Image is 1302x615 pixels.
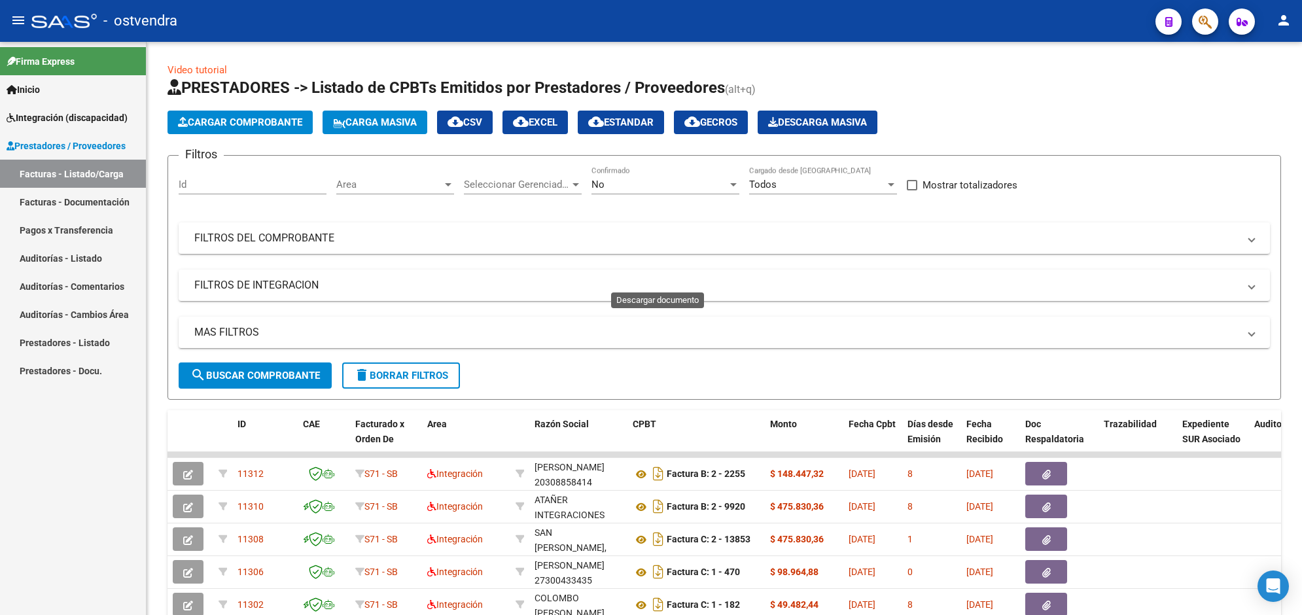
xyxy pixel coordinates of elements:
[513,114,529,130] mat-icon: cloud_download
[238,501,264,512] span: 11310
[1182,419,1240,444] span: Expediente SUR Asociado
[1254,419,1293,429] span: Auditoria
[966,468,993,479] span: [DATE]
[684,116,737,128] span: Gecros
[535,525,622,600] div: SAN [PERSON_NAME], [PERSON_NAME], [PERSON_NAME], [PERSON_NAME]
[650,594,667,615] i: Descargar documento
[667,600,740,610] strong: Factura C: 1 - 182
[103,7,177,35] span: - ostvendra
[7,111,128,125] span: Integración (discapacidad)
[758,111,877,134] button: Descarga Masiva
[907,501,913,512] span: 8
[238,599,264,610] span: 11302
[535,558,605,573] div: [PERSON_NAME]
[167,79,725,97] span: PRESTADORES -> Listado de CPBTs Emitidos por Prestadores / Proveedores
[238,468,264,479] span: 11312
[667,469,745,480] strong: Factura B: 2 - 2255
[961,410,1020,468] datatable-header-cell: Fecha Recibido
[529,410,627,468] datatable-header-cell: Razón Social
[427,468,483,479] span: Integración
[179,145,224,164] h3: Filtros
[323,111,427,134] button: Carga Masiva
[578,111,664,134] button: Estandar
[179,362,332,389] button: Buscar Comprobante
[364,468,398,479] span: S71 - SB
[907,567,913,577] span: 0
[849,567,875,577] span: [DATE]
[588,114,604,130] mat-icon: cloud_download
[907,534,913,544] span: 1
[7,139,126,153] span: Prestadores / Proveedores
[422,410,510,468] datatable-header-cell: Area
[902,410,961,468] datatable-header-cell: Días desde Emisión
[354,370,448,381] span: Borrar Filtros
[333,116,417,128] span: Carga Masiva
[7,54,75,69] span: Firma Express
[336,179,442,190] span: Area
[190,370,320,381] span: Buscar Comprobante
[667,535,750,545] strong: Factura C: 2 - 13853
[427,567,483,577] span: Integración
[1104,419,1157,429] span: Trazabilidad
[725,83,756,96] span: (alt+q)
[966,567,993,577] span: [DATE]
[907,419,953,444] span: Días desde Emisión
[1177,410,1249,468] datatable-header-cell: Expediente SUR Asociado
[238,419,246,429] span: ID
[650,463,667,484] i: Descargar documento
[464,179,570,190] span: Seleccionar Gerenciador
[758,111,877,134] app-download-masive: Descarga masiva de comprobantes (adjuntos)
[770,534,824,544] strong: $ 475.830,36
[966,534,993,544] span: [DATE]
[966,419,1003,444] span: Fecha Recibido
[674,111,748,134] button: Gecros
[849,534,875,544] span: [DATE]
[535,558,622,586] div: 27300433435
[354,367,370,383] mat-icon: delete
[535,525,622,553] div: 30712227717
[194,325,1239,340] mat-panel-title: MAS FILTROS
[427,534,483,544] span: Integración
[768,116,867,128] span: Descarga Masiva
[364,599,398,610] span: S71 - SB
[179,270,1270,301] mat-expansion-panel-header: FILTROS DE INTEGRACION
[427,419,447,429] span: Area
[849,501,875,512] span: [DATE]
[907,599,913,610] span: 8
[535,493,622,537] div: ATAÑER INTEGRACIONES S.R.L
[667,502,745,512] strong: Factura B: 2 - 9920
[342,362,460,389] button: Borrar Filtros
[684,114,700,130] mat-icon: cloud_download
[448,116,482,128] span: CSV
[849,468,875,479] span: [DATE]
[843,410,902,468] datatable-header-cell: Fecha Cpbt
[427,501,483,512] span: Integración
[167,64,227,76] a: Video tutorial
[10,12,26,28] mat-icon: menu
[190,367,206,383] mat-icon: search
[535,419,589,429] span: Razón Social
[966,599,993,610] span: [DATE]
[535,460,605,475] div: [PERSON_NAME]
[770,501,824,512] strong: $ 475.830,36
[1020,410,1099,468] datatable-header-cell: Doc Respaldatoria
[770,468,824,479] strong: $ 148.447,32
[627,410,765,468] datatable-header-cell: CPBT
[1099,410,1177,468] datatable-header-cell: Trazabilidad
[770,419,797,429] span: Monto
[749,179,777,190] span: Todos
[178,116,302,128] span: Cargar Comprobante
[437,111,493,134] button: CSV
[650,529,667,550] i: Descargar documento
[194,278,1239,292] mat-panel-title: FILTROS DE INTEGRACION
[364,534,398,544] span: S71 - SB
[179,317,1270,348] mat-expansion-panel-header: MAS FILTROS
[238,567,264,577] span: 11306
[907,468,913,479] span: 8
[513,116,557,128] span: EXCEL
[849,419,896,429] span: Fecha Cpbt
[849,599,875,610] span: [DATE]
[923,177,1017,193] span: Mostrar totalizadores
[765,410,843,468] datatable-header-cell: Monto
[232,410,298,468] datatable-header-cell: ID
